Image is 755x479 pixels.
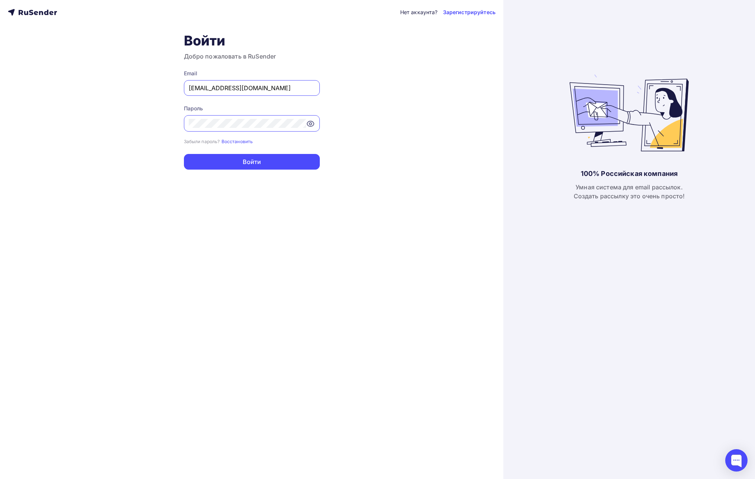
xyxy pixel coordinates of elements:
small: Забыли пароль? [184,139,220,144]
input: Укажите свой email [189,83,315,92]
h1: Войти [184,32,320,49]
div: Email [184,70,320,77]
a: Восстановить [222,138,253,144]
a: Зарегистрируйтесь [443,9,496,16]
div: Пароль [184,105,320,112]
small: Восстановить [222,139,253,144]
div: Умная система для email рассылок. Создать рассылку это очень просто! [574,183,685,201]
div: Нет аккаунта? [400,9,438,16]
h3: Добро пожаловать в RuSender [184,52,320,61]
div: 100% Российская компания [581,169,678,178]
button: Войти [184,154,320,170]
